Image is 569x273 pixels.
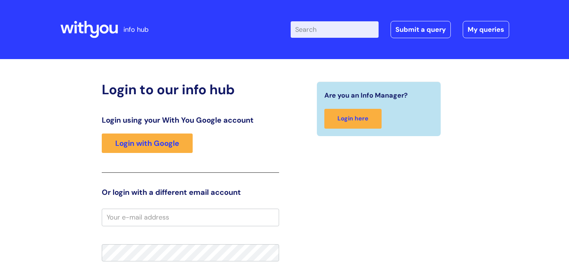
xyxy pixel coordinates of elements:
[324,89,408,101] span: Are you an Info Manager?
[102,116,279,125] h3: Login using your With You Google account
[102,82,279,98] h2: Login to our info hub
[463,21,509,38] a: My queries
[123,24,149,36] p: info hub
[102,134,193,153] a: Login with Google
[391,21,451,38] a: Submit a query
[102,188,279,197] h3: Or login with a different email account
[324,109,382,129] a: Login here
[102,209,279,226] input: Your e-mail address
[291,21,379,38] input: Search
